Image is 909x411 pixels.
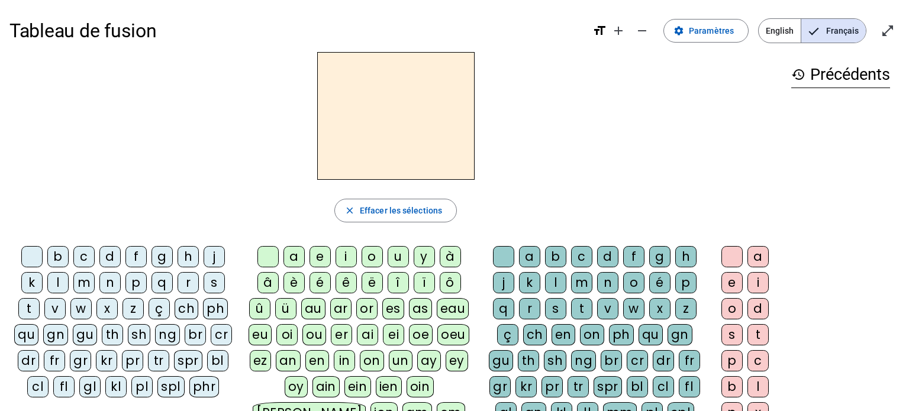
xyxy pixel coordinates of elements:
[630,19,654,43] button: Diminuer la taille de la police
[356,298,378,319] div: or
[73,272,95,293] div: m
[791,62,890,88] h3: Précédents
[545,298,566,319] div: s
[344,205,355,216] mat-icon: close
[310,272,331,293] div: é
[310,246,331,267] div: e
[446,350,468,371] div: ey
[417,350,441,371] div: ay
[44,298,66,319] div: v
[283,246,305,267] div: a
[301,298,325,319] div: au
[594,376,622,397] div: spr
[73,246,95,267] div: c
[207,350,228,371] div: bl
[96,298,118,319] div: x
[362,272,383,293] div: ë
[649,298,671,319] div: x
[518,350,539,371] div: th
[791,67,805,82] mat-icon: history
[178,246,199,267] div: h
[275,298,296,319] div: ü
[175,298,198,319] div: ch
[14,324,38,345] div: qu
[627,376,648,397] div: bl
[409,298,432,319] div: as
[519,298,540,319] div: r
[362,246,383,267] div: o
[96,350,117,371] div: kr
[149,298,170,319] div: ç
[102,324,123,345] div: th
[607,19,630,43] button: Augmenter la taille de la police
[9,12,583,50] h1: Tableau de fusion
[21,272,43,293] div: k
[489,376,511,397] div: gr
[249,298,270,319] div: û
[18,298,40,319] div: t
[597,246,618,267] div: d
[721,350,743,371] div: p
[571,272,592,293] div: m
[250,350,271,371] div: ez
[571,350,596,371] div: ng
[653,376,674,397] div: cl
[611,24,626,38] mat-icon: add
[174,350,202,371] div: spr
[721,272,743,293] div: e
[302,324,326,345] div: ou
[409,324,433,345] div: oe
[568,376,589,397] div: tr
[721,298,743,319] div: o
[673,25,684,36] mat-icon: settings
[257,272,279,293] div: â
[249,324,272,345] div: eu
[609,324,634,345] div: ph
[383,324,404,345] div: ei
[627,350,648,371] div: cr
[747,350,769,371] div: c
[747,298,769,319] div: d
[203,298,228,319] div: ph
[571,246,592,267] div: c
[70,298,92,319] div: w
[151,246,173,267] div: g
[105,376,127,397] div: kl
[70,350,91,371] div: gr
[47,272,69,293] div: l
[189,376,220,397] div: phr
[330,298,352,319] div: ar
[519,272,540,293] div: k
[519,246,540,267] div: a
[747,376,769,397] div: l
[489,350,513,371] div: gu
[155,324,180,345] div: ng
[437,298,469,319] div: eau
[580,324,604,345] div: on
[759,19,801,43] span: English
[881,24,895,38] mat-icon: open_in_full
[73,324,97,345] div: gu
[601,350,622,371] div: br
[675,246,697,267] div: h
[876,19,900,43] button: Entrer en plein écran
[388,246,409,267] div: u
[493,298,514,319] div: q
[122,350,143,371] div: pr
[178,272,199,293] div: r
[357,324,378,345] div: ai
[649,272,671,293] div: é
[18,350,39,371] div: dr
[211,324,232,345] div: cr
[497,324,518,345] div: ç
[414,246,435,267] div: y
[276,350,301,371] div: an
[635,24,649,38] mat-icon: remove
[623,272,644,293] div: o
[801,19,866,43] span: Français
[185,324,206,345] div: br
[552,324,575,345] div: en
[545,246,566,267] div: b
[204,246,225,267] div: j
[675,298,697,319] div: z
